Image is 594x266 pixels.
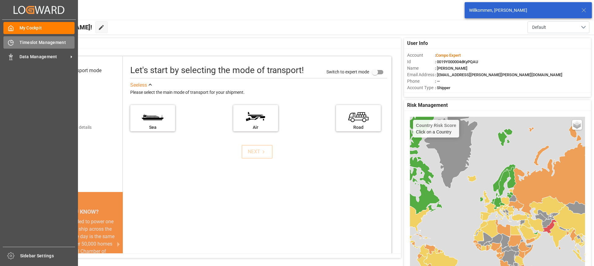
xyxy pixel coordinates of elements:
[339,124,378,131] div: Road
[572,120,582,130] a: Layers
[407,78,435,85] span: Phone
[20,253,75,259] span: Sidebar Settings
[532,24,546,31] span: Default
[242,145,273,159] button: NEXT
[326,69,369,74] span: Switch to expert mode
[435,66,467,71] span: : [PERSON_NAME]
[3,36,75,48] a: Timeslot Management
[407,52,435,59] span: Account
[19,54,68,60] span: Data Management
[133,124,172,131] div: Sea
[19,39,75,46] span: Timeslot Management
[41,218,115,263] div: The energy needed to power one large container ship across the ocean in a single day is the same ...
[407,72,435,78] span: Email Address
[3,22,75,34] a: My Cockpit
[435,79,440,84] span: : —
[416,123,456,134] div: Click on a Country
[407,59,435,65] span: Id
[435,59,478,64] span: : 0019Y000004dKyPQAU
[26,21,92,33] span: Hello [PERSON_NAME]!
[435,53,461,58] span: :
[407,65,435,72] span: Name
[407,85,435,91] span: Account Type
[130,81,147,89] div: See less
[130,64,304,77] div: Let's start by selecting the mode of transport!
[436,53,461,58] span: Compo Expert
[435,85,450,90] span: : Shipper
[527,21,589,33] button: open menu
[469,7,575,14] div: Willkommen, [PERSON_NAME]
[19,25,75,31] span: My Cockpit
[416,123,456,128] h4: Country Risk Score
[407,40,428,47] span: User Info
[407,102,448,109] span: Risk Management
[435,72,562,77] span: : [EMAIL_ADDRESS][PERSON_NAME][PERSON_NAME][DOMAIN_NAME]
[236,124,275,131] div: Air
[130,89,387,96] div: Please select the main mode of transport for your shipment.
[248,148,267,155] div: NEXT
[33,205,123,218] div: DID YOU KNOW?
